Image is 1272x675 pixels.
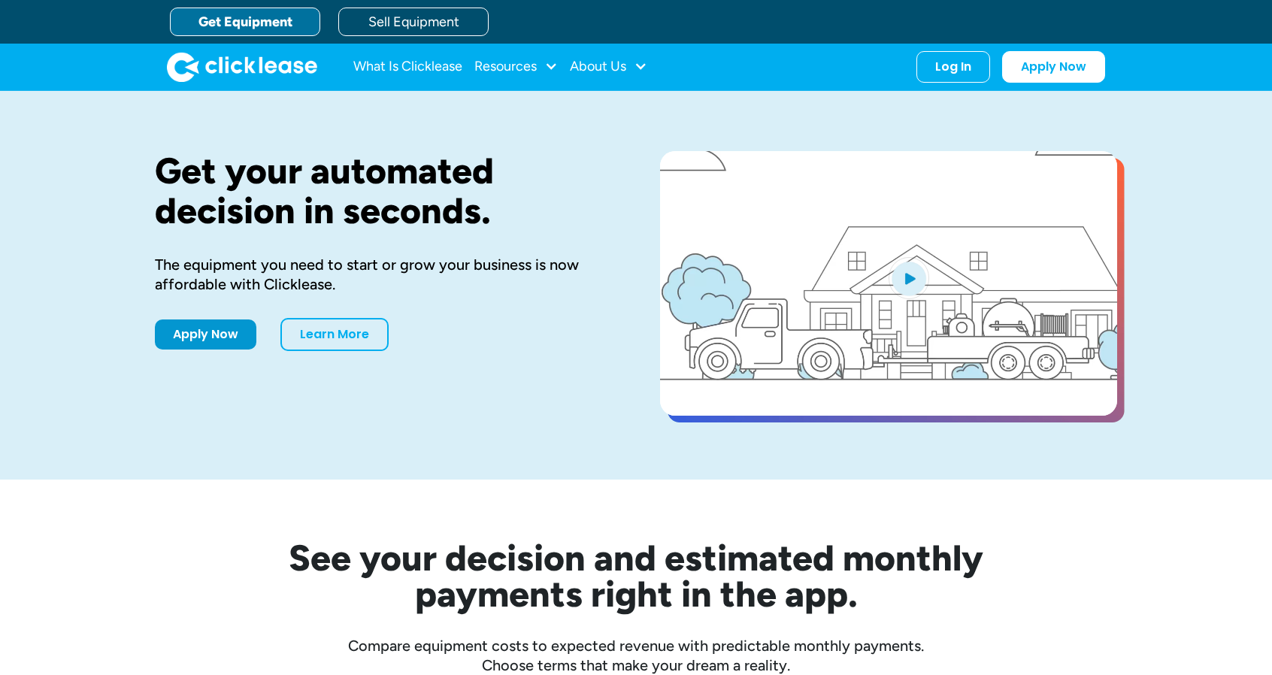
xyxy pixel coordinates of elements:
div: Log In [935,59,971,74]
h1: Get your automated decision in seconds. [155,151,612,231]
img: Clicklease logo [167,52,317,82]
a: Get Equipment [170,8,320,36]
a: open lightbox [660,151,1117,416]
a: home [167,52,317,82]
img: Blue play button logo on a light blue circular background [889,257,929,299]
div: The equipment you need to start or grow your business is now affordable with Clicklease. [155,255,612,294]
a: Sell Equipment [338,8,489,36]
a: What Is Clicklease [353,52,462,82]
div: About Us [570,52,647,82]
div: Compare equipment costs to expected revenue with predictable monthly payments. Choose terms that ... [155,636,1117,675]
a: Apply Now [1002,51,1105,83]
h2: See your decision and estimated monthly payments right in the app. [215,540,1057,612]
div: Resources [474,52,558,82]
a: Learn More [280,318,389,351]
a: Apply Now [155,319,256,350]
